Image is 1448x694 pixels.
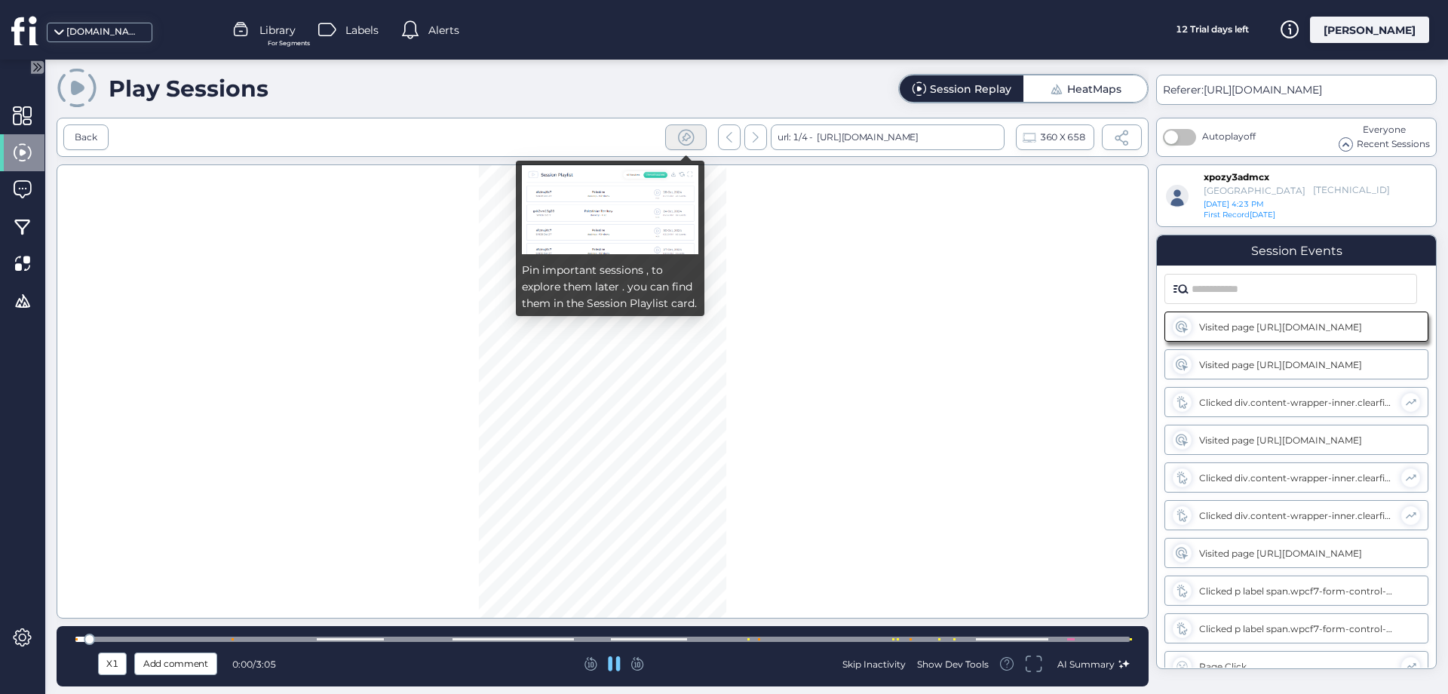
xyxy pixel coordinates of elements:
[1251,244,1342,258] div: Session Events
[1199,435,1395,446] div: Visited page [URL][DOMAIN_NAME]
[771,124,1005,150] div: url: 1/4 -
[1244,131,1256,142] span: off
[1155,17,1269,43] div: 12 Trial days left
[522,165,698,253] img: pin
[1040,129,1084,146] span: 360 X 658
[143,656,208,672] span: Add comment
[1202,131,1256,142] span: Autoplay
[1199,359,1395,370] div: Visited page [URL][DOMAIN_NAME]
[232,659,285,670] div: /
[345,22,379,38] span: Labels
[428,22,459,38] span: Alerts
[842,658,906,671] div: Skip Inactivity
[813,124,919,150] div: [URL][DOMAIN_NAME]
[102,656,123,672] div: X1
[1163,83,1204,97] span: Referer:
[1057,659,1115,670] span: AI Summary
[930,84,1011,94] div: Session Replay
[1199,510,1394,521] div: Clicked div.content-wrapper-inner.clearfix div.main-content.page-content div.kat-page-cont div.ka...
[1339,123,1430,137] div: Everyone
[522,262,698,312] div: Pin important sessions , to explore them later . you can find them in the Session Playlist card.
[917,658,989,671] div: Show Dev Tools
[1313,184,1373,197] div: [TECHNICAL_ID]
[66,25,142,39] div: [DOMAIN_NAME]
[1357,137,1430,152] span: Recent Sessions
[259,22,296,38] span: Library
[1204,210,1250,220] span: First Record
[1199,661,1394,672] div: Rage Click
[1204,199,1323,210] div: [DATE] 4:23 PM
[1199,548,1395,559] div: Visited page [URL][DOMAIN_NAME]
[1199,623,1395,634] div: Clicked p label span.wpcf7-form-control-wrap div.selector.hover.focus select.wpcf7-form-control.w...
[1204,171,1278,184] div: xpozy3admcx
[109,75,268,103] div: Play Sessions
[1204,210,1285,220] div: [DATE]
[268,38,310,48] span: For Segments
[256,659,276,670] span: 3:05
[1199,472,1394,484] div: Clicked div.content-wrapper-inner.clearfix div.main-content.page-content div.kat-page-cont div.ka...
[1204,83,1322,97] span: [URL][DOMAIN_NAME]
[1204,185,1305,196] div: [GEOGRAPHIC_DATA]
[1199,397,1394,408] div: Clicked div.content-wrapper-inner.clearfix div.sidebar-right.page-content div.widget.content-bloc...
[1067,84,1121,94] div: HeatMaps
[75,131,97,145] div: Back
[1199,585,1395,597] div: Clicked p label span.wpcf7-form-control-wrap div.selector.hover.focus select.wpcf7-form-control.w...
[232,659,253,670] span: 0:00
[1199,321,1395,333] div: Visited page [URL][DOMAIN_NAME]
[1310,17,1429,43] div: [PERSON_NAME]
